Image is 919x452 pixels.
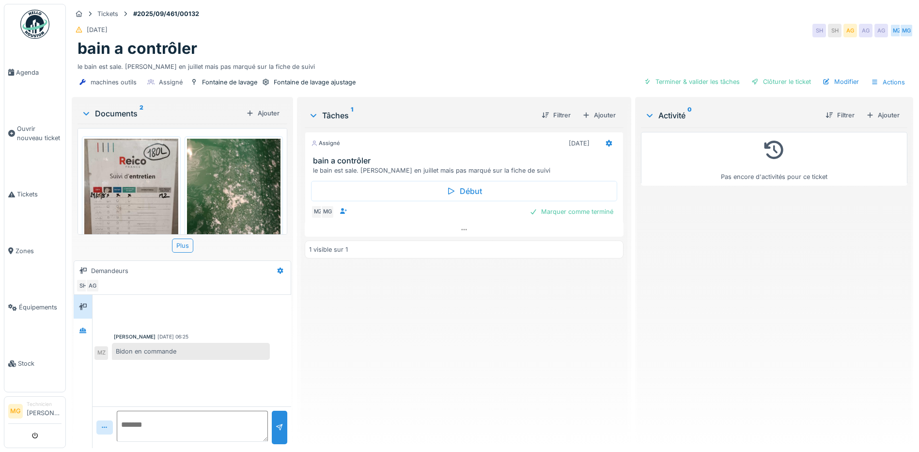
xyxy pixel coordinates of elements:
div: Modifier [819,75,863,88]
div: Marquer comme terminé [526,205,617,218]
sup: 0 [687,110,692,121]
div: SH [812,24,826,37]
div: Filtrer [538,109,575,122]
span: Agenda [16,68,62,77]
div: Ajouter [862,109,903,122]
img: 9zo02re74pq6xnpbfac6eg1jrt0p [84,139,178,264]
div: AG [859,24,872,37]
span: Équipements [19,303,62,312]
a: Stock [4,336,65,392]
div: [PERSON_NAME] [114,333,156,340]
div: [DATE] [87,25,108,34]
div: 1 visible sur 1 [309,245,348,254]
sup: 1 [351,110,353,121]
div: Activité [645,110,818,121]
span: Stock [18,359,62,368]
div: machines outils [91,78,137,87]
div: MZ [311,205,325,219]
li: MG [8,404,23,419]
div: Tâches [309,110,534,121]
div: MG [900,24,913,37]
div: AG [86,279,99,292]
div: Technicien [27,401,62,408]
sup: 2 [140,108,143,119]
div: [DATE] 06:25 [157,333,188,340]
div: Filtrer [822,109,858,122]
div: Fontaine de lavage ajustage [274,78,356,87]
div: MZ [94,346,108,360]
div: Plus [172,239,193,253]
div: [DATE] [569,139,590,148]
div: Terminer & valider les tâches [640,75,744,88]
strong: #2025/09/461/00132 [129,9,203,18]
div: SH [828,24,841,37]
div: Tickets [97,9,118,18]
a: Zones [4,223,65,279]
div: Assigné [159,78,183,87]
div: le bain est sale. [PERSON_NAME] en juillet mais pas marqué sur la fiche de suivi [313,166,619,175]
div: MZ [890,24,903,37]
a: Équipements [4,279,65,336]
img: Badge_color-CXgf-gQk.svg [20,10,49,39]
div: Ajouter [242,107,283,120]
div: Fontaine de lavage [202,78,257,87]
img: k6lzp4zd2qcxb4z2nq83lctjephe [187,139,281,264]
span: Ouvrir nouveau ticket [17,124,62,143]
a: Tickets [4,166,65,223]
div: le bain est sale. [PERSON_NAME] en juillet mais pas marqué sur la fiche de suivi [78,58,907,71]
li: [PERSON_NAME] [27,401,62,421]
div: SH [76,279,90,292]
div: MG [321,205,334,219]
div: Documents [81,108,242,119]
div: AG [843,24,857,37]
div: Pas encore d'activités pour ce ticket [647,136,901,181]
div: Début [311,181,617,201]
span: Zones [16,246,62,256]
div: Assigné [311,139,340,147]
a: Ouvrir nouveau ticket [4,100,65,166]
div: Actions [867,75,909,89]
h1: bain a contrôler [78,39,197,58]
div: Bidon en commande [112,343,270,360]
a: MG Technicien[PERSON_NAME] [8,401,62,424]
span: Tickets [17,190,62,199]
h3: bain a contrôler [313,156,619,165]
div: Ajouter [578,109,620,122]
div: Demandeurs [91,266,128,275]
div: Clôturer le ticket [748,75,815,88]
a: Agenda [4,44,65,100]
div: AG [874,24,888,37]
